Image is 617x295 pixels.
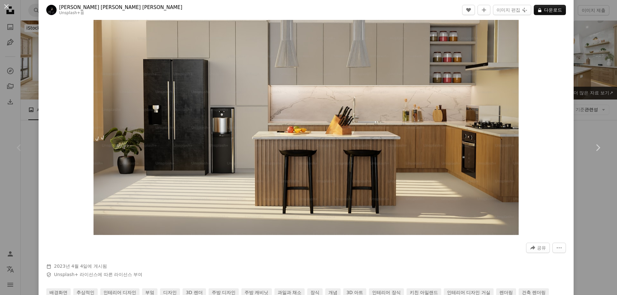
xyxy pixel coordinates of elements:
span: 공유 [537,243,546,253]
div: 용 [59,11,182,16]
button: 이미지 편집 [493,5,531,15]
button: 더 많은 작업 [552,243,566,253]
button: 좋아요 [462,5,475,15]
span: 에 따른 라이선스 부여 [54,272,142,278]
a: [PERSON_NAME] [PERSON_NAME] [PERSON_NAME] [59,4,182,11]
button: 컬렉션에 추가 [478,5,490,15]
time: 2023년 4월 4일 오후 7시 51분 37초 GMT+9 [54,264,87,269]
a: 다음 [578,117,617,178]
button: 이 이미지 공유 [526,243,550,253]
button: 다운로드 [534,5,566,15]
a: Unsplash+ [59,11,80,15]
span: 에 게시됨 [54,264,107,269]
a: Unsplash+ 라이선스 [54,272,98,277]
img: Sumaid pal Singh Bakshi의 프로필로 이동 [46,5,57,15]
